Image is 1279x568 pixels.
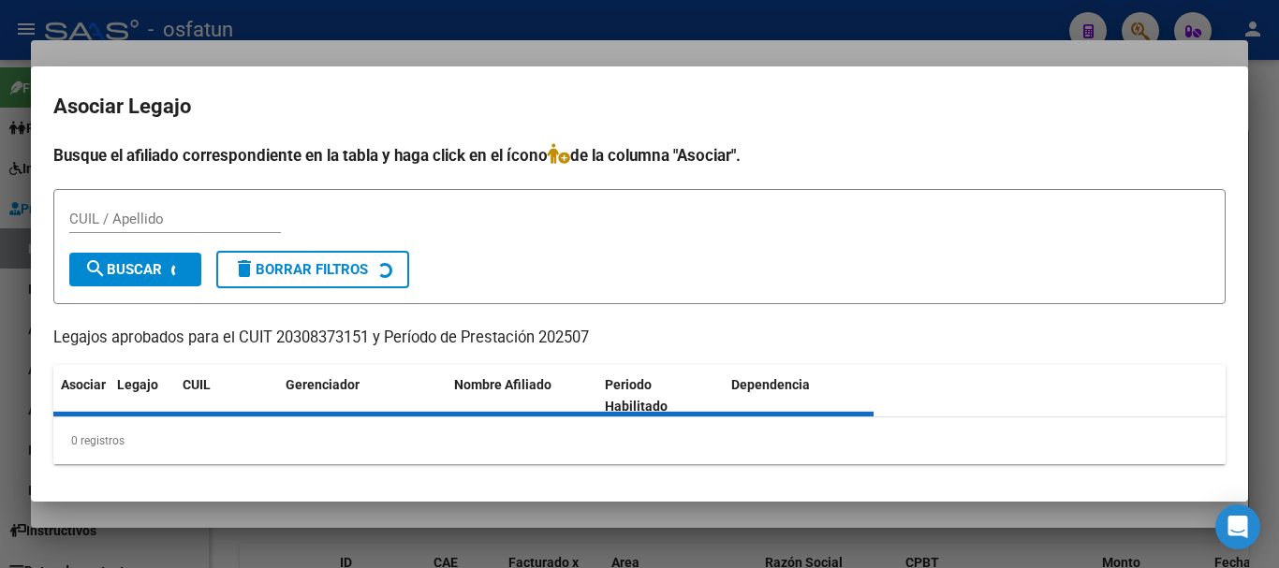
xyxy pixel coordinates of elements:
h2: Asociar Legajo [53,89,1226,124]
datatable-header-cell: Nombre Afiliado [447,365,597,427]
h4: Busque el afiliado correspondiente en la tabla y haga click en el ícono de la columna "Asociar". [53,143,1226,167]
span: Nombre Afiliado [454,377,551,392]
span: Borrar Filtros [233,261,368,278]
span: Buscar [84,261,162,278]
div: 0 registros [53,417,1226,464]
div: Open Intercom Messenger [1215,504,1260,549]
mat-icon: search [84,257,107,280]
datatable-header-cell: CUIL [175,365,278,427]
p: Legajos aprobados para el CUIT 20308373151 y Período de Prestación 202507 [53,327,1226,350]
datatable-header-cell: Periodo Habilitado [597,365,724,427]
span: Gerenciador [286,377,360,392]
datatable-header-cell: Dependencia [724,365,875,427]
button: Borrar Filtros [216,251,409,288]
span: CUIL [183,377,211,392]
datatable-header-cell: Gerenciador [278,365,447,427]
datatable-header-cell: Legajo [110,365,175,427]
mat-icon: delete [233,257,256,280]
button: Buscar [69,253,201,286]
span: Asociar [61,377,106,392]
span: Dependencia [731,377,810,392]
span: Legajo [117,377,158,392]
datatable-header-cell: Asociar [53,365,110,427]
span: Periodo Habilitado [605,377,668,414]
